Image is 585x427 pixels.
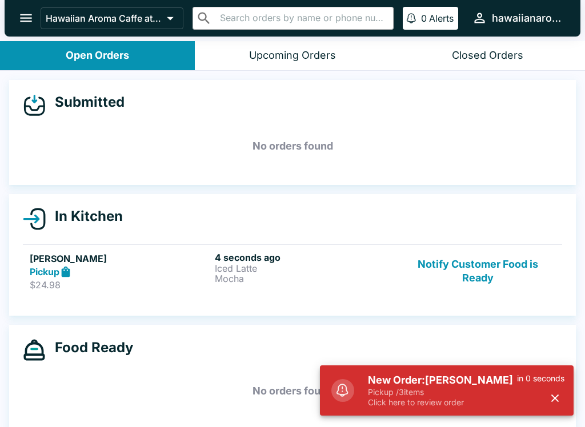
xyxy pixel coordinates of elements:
[23,126,562,167] h5: No orders found
[23,370,562,412] h5: No orders found
[30,266,59,277] strong: Pickup
[517,373,564,384] p: in 0 seconds
[23,244,562,298] a: [PERSON_NAME]Pickup$24.984 seconds agoIced LatteMochaNotify Customer Food is Ready
[46,13,162,24] p: Hawaiian Aroma Caffe at The [GEOGRAPHIC_DATA]
[30,279,210,291] p: $24.98
[46,339,133,356] h4: Food Ready
[421,13,427,24] p: 0
[249,49,336,62] div: Upcoming Orders
[46,94,125,111] h4: Submitted
[368,397,517,408] p: Click here to review order
[368,373,517,387] h5: New Order: [PERSON_NAME]
[66,49,129,62] div: Open Orders
[46,208,123,225] h4: In Kitchen
[30,252,210,265] h5: [PERSON_NAME]
[400,252,555,291] button: Notify Customer Food is Ready
[467,6,567,30] button: hawaiianaromacaffeilikai
[217,10,388,26] input: Search orders by name or phone number
[215,252,395,263] h6: 4 seconds ago
[41,7,183,29] button: Hawaiian Aroma Caffe at The [GEOGRAPHIC_DATA]
[368,387,517,397] p: Pickup / 3 items
[215,263,395,273] p: Iced Latte
[215,273,395,284] p: Mocha
[11,3,41,33] button: open drawer
[452,49,523,62] div: Closed Orders
[429,13,454,24] p: Alerts
[492,11,562,25] div: hawaiianaromacaffeilikai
